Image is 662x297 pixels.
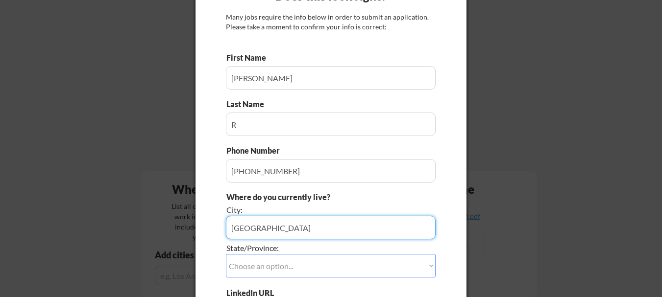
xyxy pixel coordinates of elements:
[226,12,436,31] div: Many jobs require the info below in order to submit an application. Please take a moment to confi...
[226,145,285,156] div: Phone Number
[226,216,436,239] input: e.g. Los Angeles
[226,52,274,63] div: First Name
[226,66,436,90] input: Type here...
[226,192,381,203] div: Where do you currently live?
[226,243,381,253] div: State/Province:
[226,159,436,183] input: Type here...
[226,99,274,110] div: Last Name
[226,205,381,215] div: City:
[226,113,436,136] input: Type here...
